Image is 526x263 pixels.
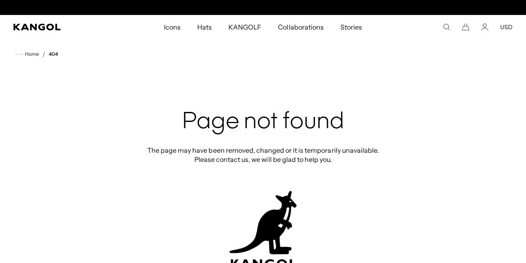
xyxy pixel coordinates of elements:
div: Announcement [177,4,349,11]
button: USD [500,23,513,31]
span: Collaborations [278,15,323,39]
span: KANGOLF [228,15,261,39]
a: Kangol [13,24,108,30]
span: Hats [197,15,212,39]
span: Stories [340,15,362,39]
p: The page may have been removed, changed or it is temporarily unavailable. Please contact us, we w... [145,146,381,164]
a: KANGOLF [220,15,270,39]
a: Stories [332,15,370,39]
h2: Page not found [145,109,381,136]
a: Account [481,23,489,31]
a: Collaborations [270,15,332,39]
a: Hats [189,15,220,39]
slideshow-component: Announcement bar [177,4,349,11]
a: Icons [156,15,189,39]
span: Icons [164,15,181,39]
summary: Search here [443,23,450,31]
a: Home [16,50,39,58]
a: 404 [49,51,58,57]
li: / [39,49,45,59]
button: Cart [462,23,469,31]
span: Home [23,51,39,57]
div: 1 of 2 [177,4,349,11]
